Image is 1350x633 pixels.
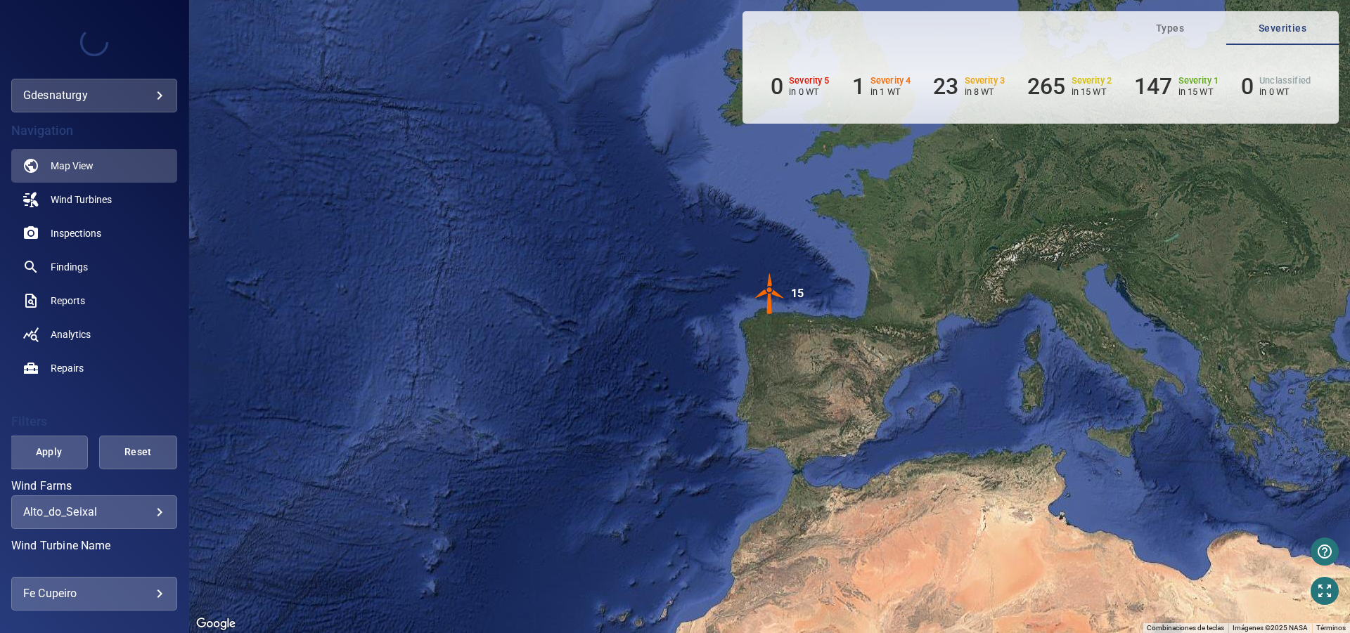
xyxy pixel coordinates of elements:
p: in 15 WT [1072,86,1112,97]
gmp-advanced-marker: 15 [749,273,791,317]
span: Analytics [51,327,91,341]
button: Reset [99,436,177,469]
h6: Severity 5 [789,76,830,86]
span: Findings [51,260,88,274]
h6: 0 [771,73,783,100]
p: in 15 WT [1178,86,1219,97]
span: Map View [51,159,94,173]
span: Severities [1235,20,1330,37]
span: Reset [117,443,160,461]
label: Wind Farms [11,481,177,492]
div: Wind Farms [11,495,177,529]
label: Wind Turbine Name [11,540,177,552]
a: analytics noActive [11,318,177,351]
img: windFarmIconCat4.svg [749,273,791,315]
span: Types [1122,20,1218,37]
div: gdesnaturgy [23,84,165,107]
span: Repairs [51,361,84,375]
h6: Severity 1 [1178,76,1219,86]
span: Wind Turbines [51,192,112,207]
li: Severity 4 [852,73,911,100]
a: windturbines noActive [11,183,177,216]
p: in 1 WT [870,86,911,97]
h6: 1 [852,73,865,100]
h6: Unclassified [1259,76,1311,86]
h6: 23 [933,73,958,100]
li: Severity 3 [933,73,1005,100]
img: Google [193,615,239,633]
span: Inspections [51,226,101,240]
h6: 147 [1134,73,1172,100]
span: Imágenes ©2025 NASA [1233,624,1308,632]
a: map active [11,149,177,183]
h6: Severity 4 [870,76,911,86]
a: reports noActive [11,284,177,318]
span: Apply [27,443,70,461]
button: Combinaciones de teclas [1147,623,1224,633]
button: Apply [10,436,88,469]
a: repairs noActive [11,351,177,385]
div: gdesnaturgy [11,79,177,112]
h6: Severity 3 [965,76,1005,86]
div: Alto_do_Seixal [23,505,165,518]
h6: 0 [1241,73,1254,100]
div: 15 [791,273,804,315]
h4: Navigation [11,124,177,138]
h6: 265 [1027,73,1065,100]
h6: Severity 2 [1072,76,1112,86]
li: Severity 1 [1134,73,1219,100]
span: Reports [51,294,85,308]
p: in 0 WT [789,86,830,97]
a: Términos (se abre en una nueva pestaña) [1316,624,1346,632]
h4: Filters [11,415,177,429]
li: Severity 2 [1027,73,1112,100]
a: Abre esta zona en Google Maps (se abre en una nueva ventana) [193,615,239,633]
a: findings noActive [11,250,177,284]
li: Severity 5 [771,73,830,100]
div: Fe Cupeiro [23,582,165,605]
li: Severity Unclassified [1241,73,1311,100]
p: in 0 WT [1259,86,1311,97]
a: inspections noActive [11,216,177,250]
p: in 8 WT [965,86,1005,97]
